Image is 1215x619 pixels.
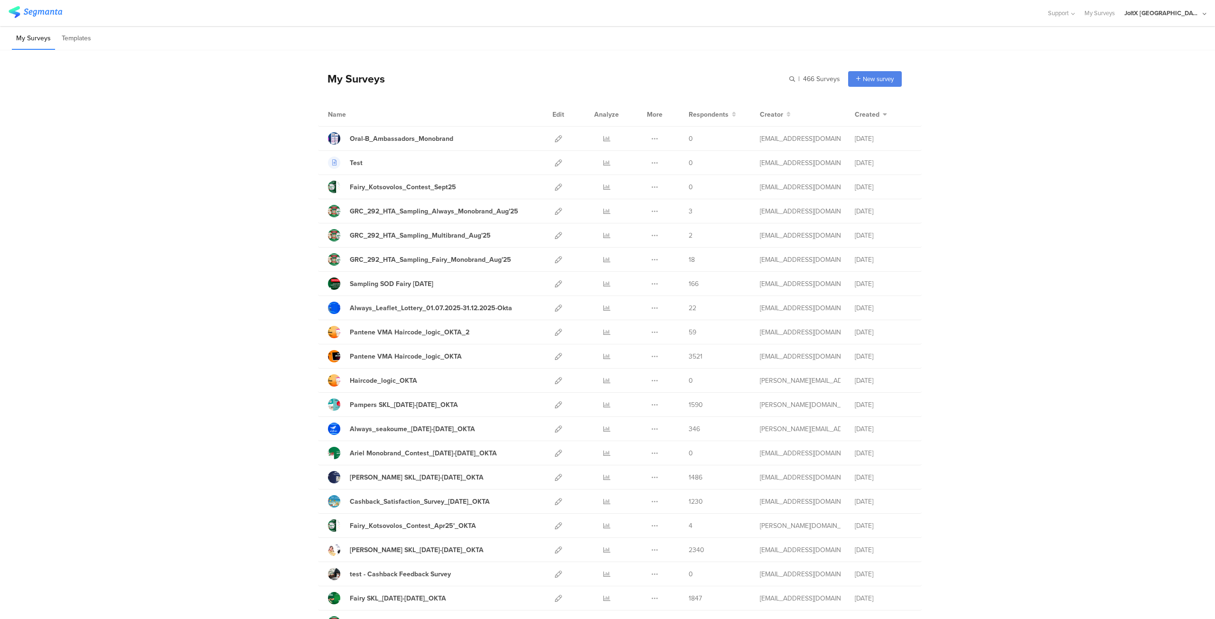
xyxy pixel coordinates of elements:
[350,134,453,144] div: Oral-B_Ambassadors_Monobrand
[760,110,783,120] span: Creator
[548,102,569,126] div: Edit
[855,279,912,289] div: [DATE]
[328,398,458,411] a: Pampers SKL_[DATE]-[DATE]_OKTA
[689,497,703,507] span: 1230
[350,448,497,458] div: Ariel Monobrand_Contest_01May25-31May25_OKTA
[760,255,841,265] div: gheorghe.a.4@pg.com
[328,568,451,580] a: test - Cashback Feedback Survey
[855,448,912,458] div: [DATE]
[328,592,446,604] a: Fairy SKL_[DATE]-[DATE]_OKTA
[57,28,95,50] li: Templates
[328,132,453,145] a: Oral-B_Ambassadors_Monobrand
[855,593,912,603] div: [DATE]
[855,110,887,120] button: Created
[855,351,912,361] div: [DATE]
[328,544,484,556] a: [PERSON_NAME] SKL_[DATE]-[DATE]_OKTA
[350,593,446,603] div: Fairy SKL_20March25-02Apr25_OKTA
[689,424,700,434] span: 346
[350,351,462,361] div: Pantene VMA Haircode_logic_OKTA
[760,448,841,458] div: baroutis.db@pg.com
[760,472,841,482] div: baroutis.db@pg.com
[855,521,912,531] div: [DATE]
[760,593,841,603] div: baroutis.db@pg.com
[350,182,456,192] div: Fairy_Kotsovolos_Contest_Sept25
[689,400,703,410] span: 1590
[689,206,692,216] span: 3
[855,545,912,555] div: [DATE]
[689,351,702,361] span: 3521
[689,545,704,555] span: 2340
[689,569,693,579] span: 0
[592,102,621,126] div: Analyze
[689,110,729,120] span: Respondents
[328,326,469,338] a: Pantene VMA Haircode_logic_OKTA_2
[760,569,841,579] div: baroutis.db@pg.com
[689,327,696,337] span: 59
[350,206,518,216] div: GRC_292_HTA_Sampling_Always_Monobrand_Aug'25
[328,350,462,362] a: Pantene VMA Haircode_logic_OKTA
[760,424,841,434] div: arvanitis.a@pg.com
[1048,9,1069,18] span: Support
[318,71,385,87] div: My Surveys
[760,376,841,386] div: arvanitis.a@pg.com
[855,231,912,240] div: [DATE]
[350,158,363,168] div: Test
[855,472,912,482] div: [DATE]
[760,351,841,361] div: baroutis.db@pg.com
[689,255,695,265] span: 18
[350,303,512,313] div: Always_Leaflet_Lottery_01.07.2025-31.12.2025-Okta
[328,495,490,508] a: Cashback_Satisfaction_Survey_[DATE]_OKTA
[689,593,702,603] span: 1847
[689,279,699,289] span: 166
[350,569,451,579] div: test - Cashback Feedback Survey
[12,28,55,50] li: My Surveys
[760,521,841,531] div: skora.es@pg.com
[350,255,511,265] div: GRC_292_HTA_Sampling_Fairy_Monobrand_Aug'25
[9,6,62,18] img: segmanta logo
[328,302,512,314] a: Always_Leaflet_Lottery_01.07.2025-31.12.2025-Okta
[350,279,433,289] div: Sampling SOD Fairy Aug'25
[689,182,693,192] span: 0
[689,448,693,458] span: 0
[863,74,894,83] span: New survey
[328,277,433,290] a: Sampling SOD Fairy [DATE]
[855,497,912,507] div: [DATE]
[855,327,912,337] div: [DATE]
[689,521,692,531] span: 4
[689,110,736,120] button: Respondents
[760,327,841,337] div: baroutis.db@pg.com
[350,472,484,482] div: Gillette SKL_24April25-07May25_OKTA
[855,110,879,120] span: Created
[350,497,490,507] div: Cashback_Satisfaction_Survey_07April25_OKTA
[328,253,511,266] a: GRC_292_HTA_Sampling_Fairy_Monobrand_Aug'25
[855,182,912,192] div: [DATE]
[350,376,417,386] div: Haircode_logic_OKTA
[760,134,841,144] div: nikolopoulos.j@pg.com
[350,545,484,555] div: Lenor SKL_24April25-07May25_OKTA
[328,447,497,459] a: Ariel Monobrand_Contest_[DATE]-[DATE]_OKTA
[760,158,841,168] div: support@segmanta.com
[689,472,702,482] span: 1486
[855,400,912,410] div: [DATE]
[328,181,456,193] a: Fairy_Kotsovolos_Contest_Sept25
[689,376,693,386] span: 0
[328,423,475,435] a: Always_seakoume_[DATE]-[DATE]_OKTA
[855,134,912,144] div: [DATE]
[350,424,475,434] div: Always_seakoume_03May25-30June25_OKTA
[328,471,484,483] a: [PERSON_NAME] SKL_[DATE]-[DATE]_OKTA
[760,182,841,192] div: betbeder.mb@pg.com
[350,400,458,410] div: Pampers SKL_8May25-21May25_OKTA
[328,229,491,241] a: GRC_292_HTA_Sampling_Multibrand_Aug'25
[760,110,791,120] button: Creator
[855,206,912,216] div: [DATE]
[760,497,841,507] div: baroutis.db@pg.com
[855,303,912,313] div: [DATE]
[328,205,518,217] a: GRC_292_HTA_Sampling_Always_Monobrand_Aug'25
[328,519,476,532] a: Fairy_Kotsovolos_Contest_Apr25'_OKTA
[689,231,692,240] span: 2
[760,279,841,289] div: gheorghe.a.4@pg.com
[855,569,912,579] div: [DATE]
[855,424,912,434] div: [DATE]
[855,255,912,265] div: [DATE]
[689,134,693,144] span: 0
